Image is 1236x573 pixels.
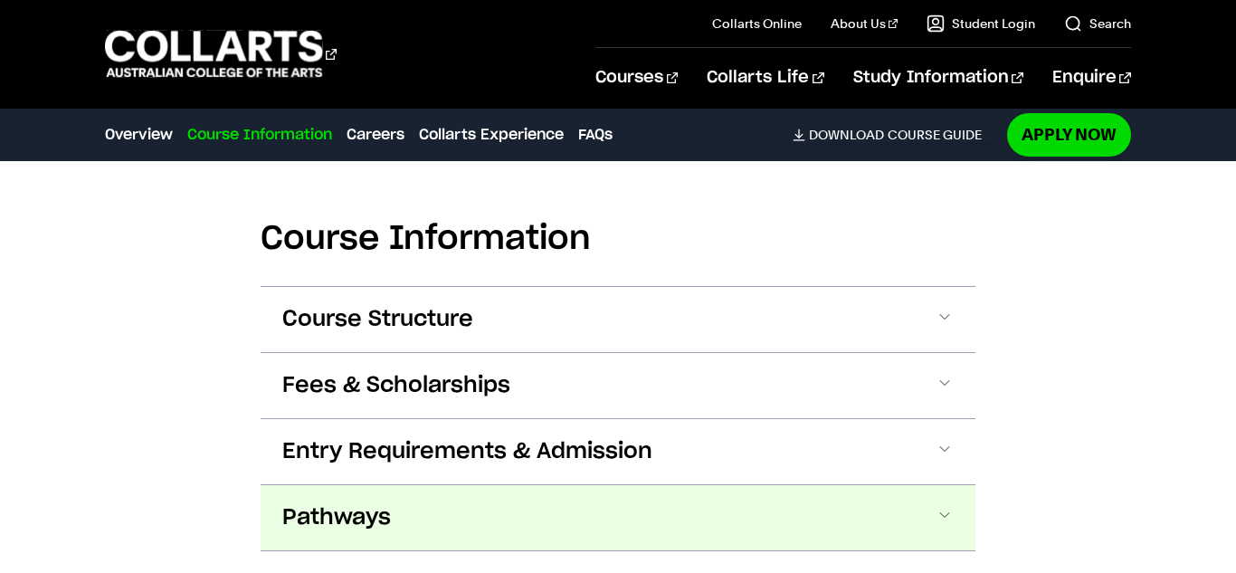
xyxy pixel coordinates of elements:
span: Pathways [282,503,391,532]
div: Go to homepage [105,28,337,80]
a: About Us [831,14,898,33]
span: Download [809,127,884,143]
button: Pathways [261,485,975,550]
span: Fees & Scholarships [282,371,510,400]
a: Collarts Experience [419,124,564,146]
a: Apply Now [1007,113,1131,156]
a: Courses [595,48,678,108]
a: Student Login [927,14,1035,33]
a: Search [1064,14,1131,33]
span: Course Structure [282,305,473,334]
button: Course Structure [261,287,975,352]
h2: Course Information [261,219,975,259]
a: DownloadCourse Guide [793,127,996,143]
a: Careers [347,124,404,146]
a: Overview [105,124,173,146]
a: FAQs [578,124,613,146]
a: Collarts Online [712,14,802,33]
a: Course Information [187,124,332,146]
button: Entry Requirements & Admission [261,419,975,484]
a: Collarts Life [707,48,823,108]
button: Fees & Scholarships [261,353,975,418]
a: Enquire [1052,48,1131,108]
a: Study Information [853,48,1023,108]
span: Entry Requirements & Admission [282,437,652,466]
